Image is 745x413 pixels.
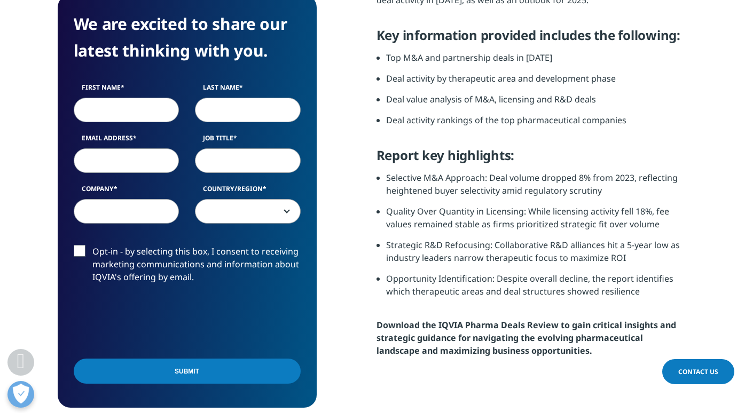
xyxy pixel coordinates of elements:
[678,367,718,376] span: Contact Us
[377,146,515,164] strong: Report key highlights:
[74,184,179,199] label: Company
[74,300,236,342] iframe: reCAPTCHA
[386,93,688,114] li: Deal value analysis of M&A, licensing and R&D deals
[74,133,179,148] label: Email Address
[377,319,676,356] strong: Download the IQVIA Pharma Deals Review to gain critical insights and strategic guidance for navig...
[74,245,301,289] label: Opt-in - by selecting this box, I consent to receiving marketing communications and information a...
[195,83,301,98] label: Last Name
[74,359,301,384] input: Submit
[7,381,34,408] button: Open Preferences
[386,72,688,93] li: Deal activity by therapeutic area and development phase
[662,359,734,384] a: Contact Us
[195,133,301,148] label: Job Title
[386,205,688,239] li: Quality Over Quantity in Licensing: While licensing activity fell 18%, fee values remained stable...
[386,239,688,272] li: Strategic R&D Refocusing: Collaborative R&D alliances hit a 5-year low as industry leaders narrow...
[386,171,688,205] li: Selective M&A Approach: Deal volume dropped 8% from 2023, reflecting heightened buyer selectivity...
[386,114,688,147] li: Deal activity rankings of the top pharmaceutical companies
[386,51,688,72] li: Top M&A and partnership deals in [DATE]
[386,272,688,306] li: Opportunity Identification: Despite overall decline, the report identifies which therapeutic area...
[74,83,179,98] label: First Name
[377,26,680,44] strong: Key information provided includes the following:
[195,184,301,199] label: Country/Region
[74,11,301,64] h4: We are excited to share our latest thinking with you.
